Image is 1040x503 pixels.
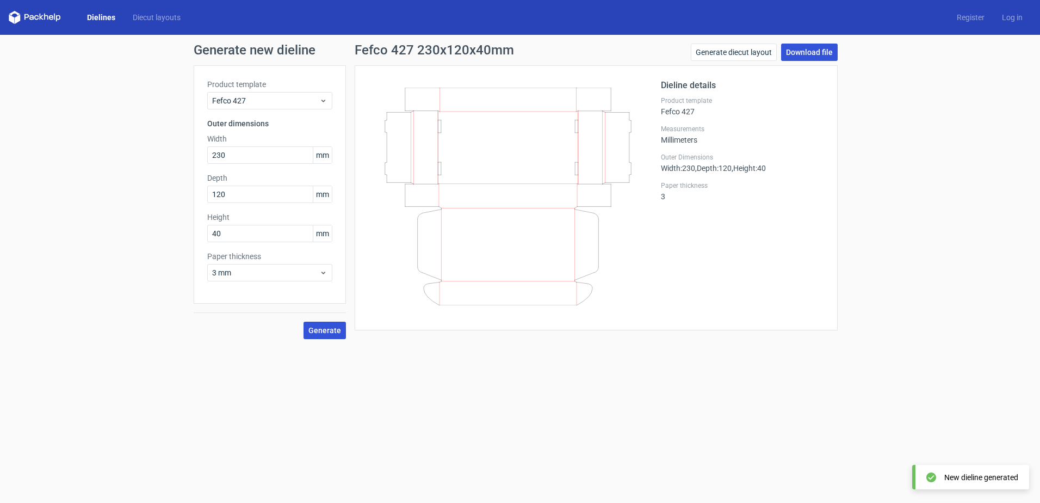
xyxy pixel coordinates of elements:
[781,44,838,61] a: Download file
[661,125,824,133] label: Measurements
[212,267,319,278] span: 3 mm
[661,153,824,162] label: Outer Dimensions
[313,147,332,163] span: mm
[695,164,732,173] span: , Depth : 120
[732,164,766,173] span: , Height : 40
[355,44,514,57] h1: Fefco 427 230x120x40mm
[313,225,332,242] span: mm
[661,181,824,190] label: Paper thickness
[661,96,824,105] label: Product template
[78,12,124,23] a: Dielines
[948,12,993,23] a: Register
[124,12,189,23] a: Diecut layouts
[691,44,777,61] a: Generate diecut layout
[207,79,332,90] label: Product template
[207,173,332,183] label: Depth
[308,327,341,334] span: Generate
[207,118,332,129] h3: Outer dimensions
[207,251,332,262] label: Paper thickness
[661,96,824,116] div: Fefco 427
[944,472,1018,483] div: New dieline generated
[207,133,332,144] label: Width
[661,164,695,173] span: Width : 230
[993,12,1031,23] a: Log in
[207,212,332,223] label: Height
[661,125,824,144] div: Millimeters
[661,79,824,92] h2: Dieline details
[212,95,319,106] span: Fefco 427
[194,44,846,57] h1: Generate new dieline
[313,186,332,203] span: mm
[304,322,346,339] button: Generate
[661,181,824,201] div: 3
